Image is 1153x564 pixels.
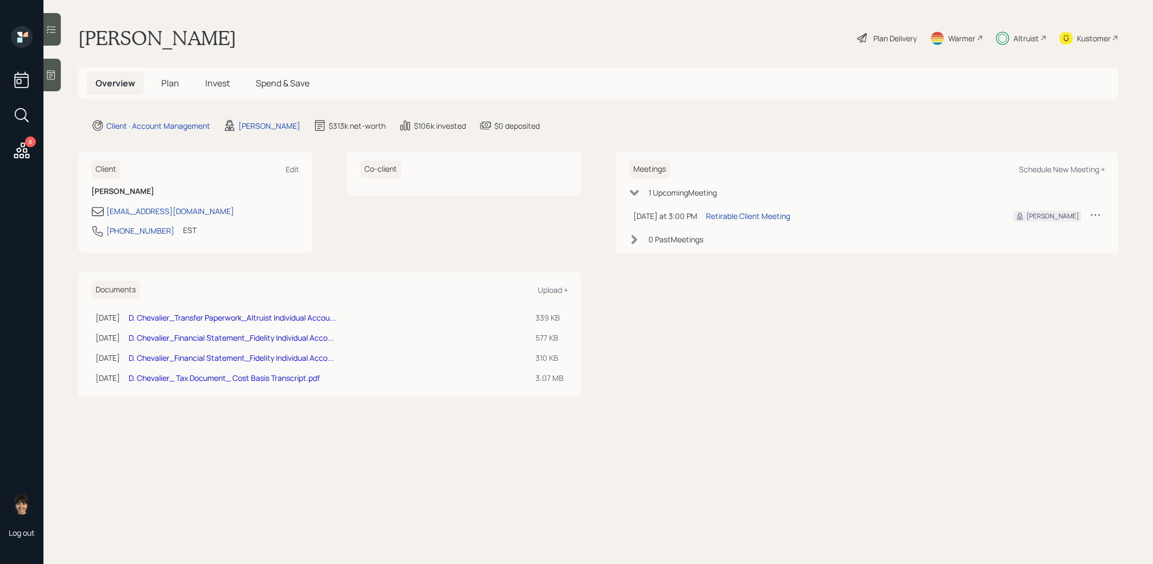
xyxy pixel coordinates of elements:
[286,164,299,174] div: Edit
[96,332,120,343] div: [DATE]
[648,234,703,245] div: 0 Past Meeting s
[183,224,197,236] div: EST
[96,77,135,89] span: Overview
[106,120,210,131] div: Client · Account Management
[96,312,120,323] div: [DATE]
[129,333,334,343] a: D. Chevalier_Financial Statement_Fidelity Individual Acco...
[360,160,401,178] h6: Co-client
[629,160,670,178] h6: Meetings
[633,210,697,222] div: [DATE] at 3:00 PM
[706,210,790,222] div: Retirable Client Meeting
[538,285,568,295] div: Upload +
[25,136,36,147] div: 8
[873,33,917,44] div: Plan Delivery
[106,205,234,217] div: [EMAIL_ADDRESS][DOMAIN_NAME]
[91,160,121,178] h6: Client
[535,312,564,323] div: 339 KB
[78,26,236,50] h1: [PERSON_NAME]
[238,120,300,131] div: [PERSON_NAME]
[11,493,33,515] img: treva-nostdahl-headshot.png
[129,353,334,363] a: D. Chevalier_Financial Statement_Fidelity Individual Acco...
[1013,33,1039,44] div: Altruist
[329,120,386,131] div: $313k net-worth
[1019,164,1105,174] div: Schedule New Meeting +
[535,372,564,384] div: 3.07 MB
[106,225,174,236] div: [PHONE_NUMBER]
[91,281,140,299] h6: Documents
[535,352,564,364] div: 310 KB
[648,187,717,198] div: 1 Upcoming Meeting
[161,77,179,89] span: Plan
[96,352,120,364] div: [DATE]
[96,372,120,384] div: [DATE]
[1077,33,1111,44] div: Kustomer
[9,528,35,538] div: Log out
[1026,211,1079,221] div: [PERSON_NAME]
[948,33,975,44] div: Warmer
[205,77,230,89] span: Invest
[494,120,540,131] div: $0 deposited
[535,332,564,343] div: 577 KB
[414,120,466,131] div: $106k invested
[129,373,320,383] a: D. Chevalier_ Tax Document_ Cost Basis Transcript.pdf
[91,187,299,196] h6: [PERSON_NAME]
[256,77,310,89] span: Spend & Save
[129,312,336,323] a: D. Chevalier_Transfer Paperwork_Altruist Individual Accou...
